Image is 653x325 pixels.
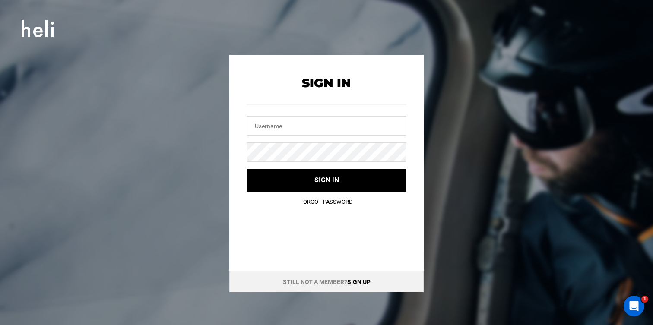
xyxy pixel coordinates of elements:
[624,296,644,316] iframe: Intercom live chat
[300,199,353,205] a: Forgot Password
[229,271,424,292] div: Still not a member?
[347,278,371,285] a: Sign up
[247,116,406,136] input: Username
[247,76,406,90] h2: Sign In
[247,169,406,192] button: Sign in
[641,296,648,303] span: 1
